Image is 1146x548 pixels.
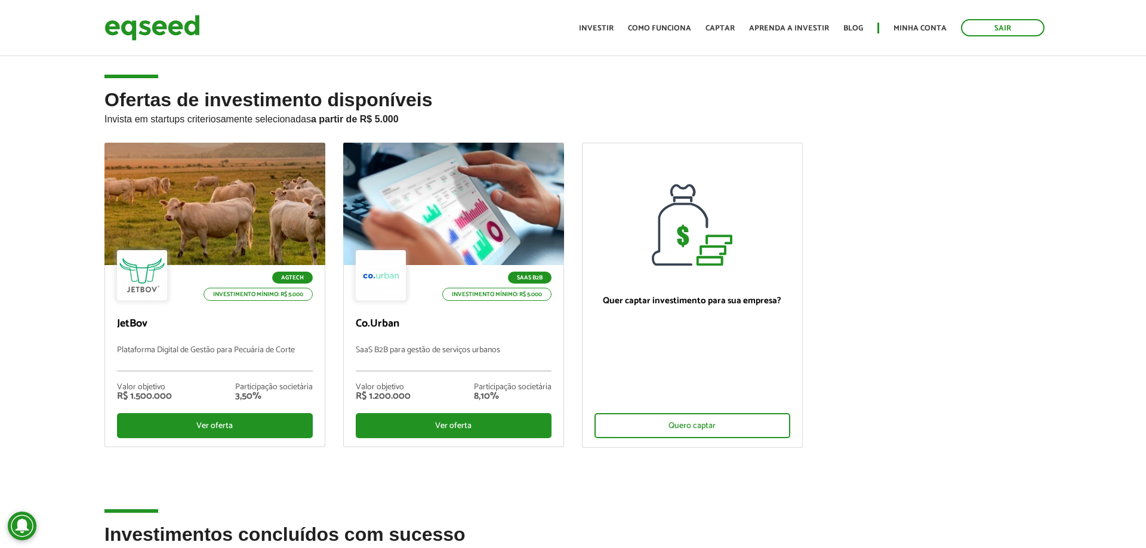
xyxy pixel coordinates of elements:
[117,383,172,392] div: Valor objetivo
[104,143,325,447] a: Agtech Investimento mínimo: R$ 5.000 JetBov Plataforma Digital de Gestão para Pecuária de Corte V...
[442,288,552,301] p: Investimento mínimo: R$ 5.000
[343,143,564,447] a: SaaS B2B Investimento mínimo: R$ 5.000 Co.Urban SaaS B2B para gestão de serviços urbanos Valor ob...
[508,272,552,284] p: SaaS B2B
[961,19,1045,36] a: Sair
[117,413,313,438] div: Ver oferta
[628,24,691,32] a: Como funciona
[579,24,614,32] a: Investir
[843,24,863,32] a: Blog
[356,383,411,392] div: Valor objetivo
[894,24,947,32] a: Minha conta
[117,392,172,401] div: R$ 1.500.000
[104,12,200,44] img: EqSeed
[706,24,735,32] a: Captar
[104,90,1042,143] h2: Ofertas de investimento disponíveis
[356,318,552,331] p: Co.Urban
[356,346,552,371] p: SaaS B2B para gestão de serviços urbanos
[474,383,552,392] div: Participação societária
[594,413,790,438] div: Quero captar
[204,288,313,301] p: Investimento mínimo: R$ 5.000
[104,110,1042,125] p: Invista em startups criteriosamente selecionadas
[582,143,803,448] a: Quer captar investimento para sua empresa? Quero captar
[474,392,552,401] div: 8,10%
[235,383,313,392] div: Participação societária
[272,272,313,284] p: Agtech
[311,114,399,124] strong: a partir de R$ 5.000
[117,318,313,331] p: JetBov
[356,392,411,401] div: R$ 1.200.000
[117,346,313,371] p: Plataforma Digital de Gestão para Pecuária de Corte
[594,295,790,306] p: Quer captar investimento para sua empresa?
[356,413,552,438] div: Ver oferta
[235,392,313,401] div: 3,50%
[749,24,829,32] a: Aprenda a investir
